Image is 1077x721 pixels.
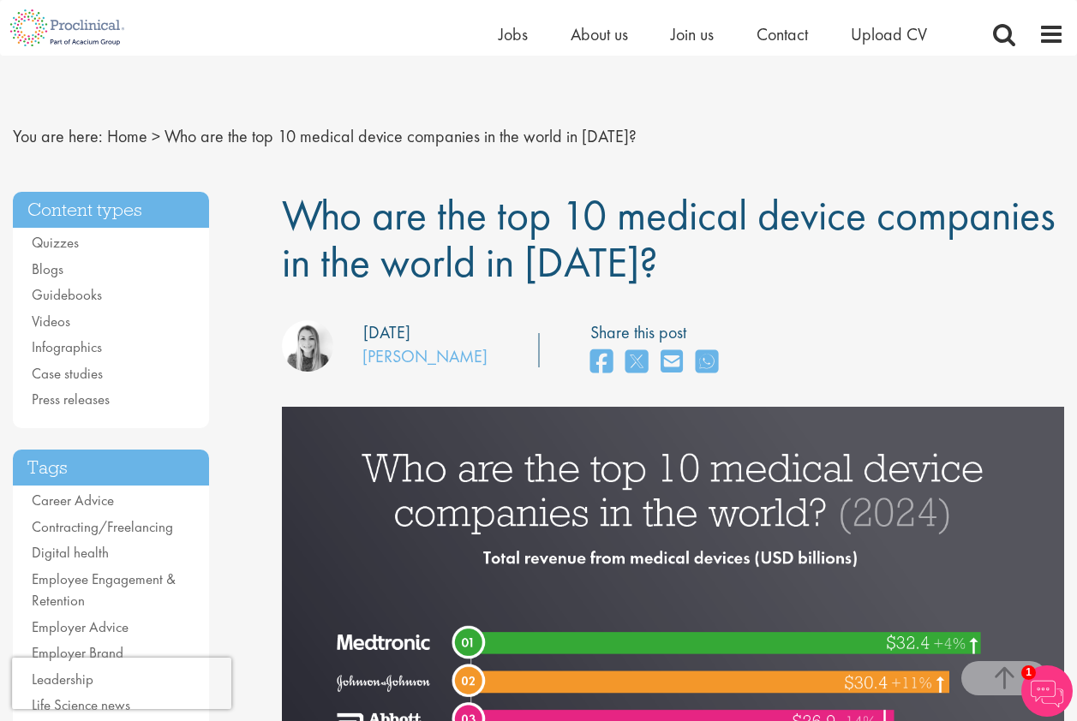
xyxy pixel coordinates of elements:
[32,491,114,509] a: Career Advice
[590,344,613,381] a: share on facebook
[12,658,231,709] iframe: reCAPTCHA
[590,320,727,345] label: Share this post
[32,285,102,304] a: Guidebooks
[32,617,129,636] a: Employer Advice
[362,345,488,367] a: [PERSON_NAME]
[851,23,927,45] a: Upload CV
[282,188,1056,289] span: Who are the top 10 medical device companies in the world in [DATE]?
[757,23,808,45] a: Contact
[32,337,102,356] a: Infographics
[1021,665,1036,680] span: 1
[671,23,714,45] a: Join us
[32,390,110,408] a: Press releases
[165,125,637,147] span: Who are the top 10 medical device companies in the world in [DATE]?
[32,643,123,662] a: Employer Brand
[32,364,103,383] a: Case studies
[32,259,63,278] a: Blogs
[32,543,109,562] a: Digital health
[32,233,79,252] a: Quizzes
[696,344,718,381] a: share on whats app
[13,192,209,229] h3: Content types
[499,23,528,45] a: Jobs
[1021,665,1073,717] img: Chatbot
[32,517,173,536] a: Contracting/Freelancing
[571,23,628,45] a: About us
[32,312,70,331] a: Videos
[661,344,683,381] a: share on email
[363,320,410,345] div: [DATE]
[152,125,160,147] span: >
[13,125,103,147] span: You are here:
[13,450,209,486] h3: Tags
[282,320,333,372] img: Hannah Burke
[107,125,147,147] a: breadcrumb link
[625,344,648,381] a: share on twitter
[32,569,176,611] a: Employee Engagement & Retention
